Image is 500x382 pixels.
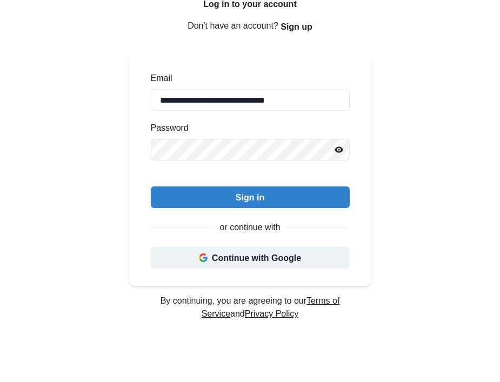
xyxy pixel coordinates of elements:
button: Continue with Google [151,247,350,269]
button: Sign in [151,186,350,208]
p: or continue with [219,221,280,234]
a: Privacy Policy [245,309,299,318]
button: Sign up [281,16,312,37]
p: By continuing, you are agreeing to our and [129,294,371,320]
p: Don't have an account? [129,16,371,37]
label: Email [151,72,343,85]
button: Reveal password [328,139,350,160]
label: Password [151,122,343,135]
